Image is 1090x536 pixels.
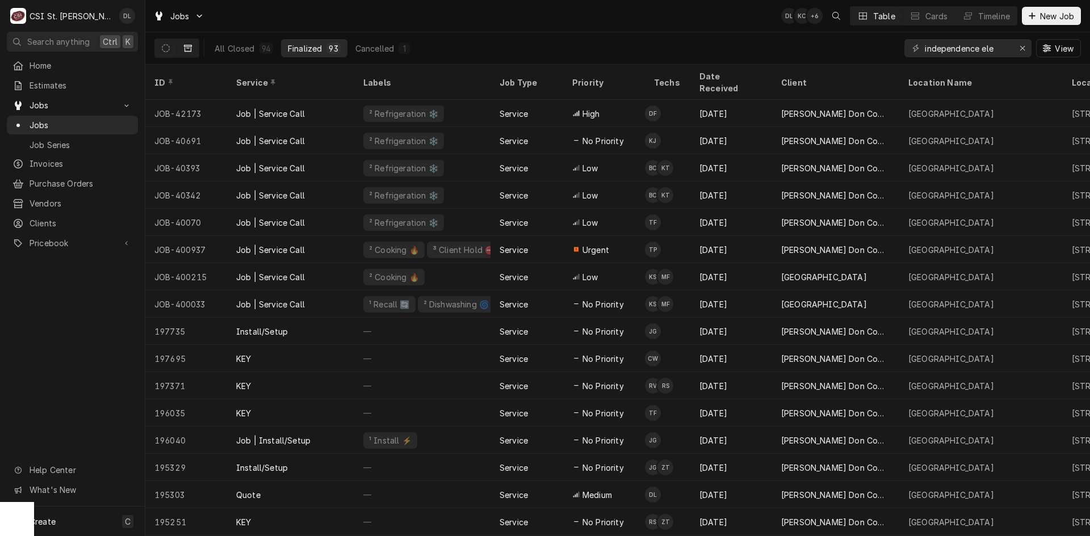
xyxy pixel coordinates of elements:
[145,372,227,399] div: 197371
[908,353,994,365] div: [GEOGRAPHIC_DATA]
[645,296,661,312] div: Kris Swearingen's Avatar
[582,462,624,474] span: No Priority
[145,481,227,508] div: 195303
[7,136,138,154] a: Job Series
[657,296,673,312] div: MF
[236,353,251,365] div: KEY
[145,182,227,209] div: JOB-40342
[908,380,994,392] div: [GEOGRAPHIC_DATA]
[908,516,994,528] div: [GEOGRAPHIC_DATA]
[7,234,138,252] a: Go to Pricebook
[355,43,394,54] div: Cancelled
[215,43,255,54] div: All Closed
[690,427,772,454] div: [DATE]
[236,462,288,474] div: Install/Setup
[781,407,890,419] div: [PERSON_NAME] Don Company
[908,298,994,310] div: [GEOGRAPHIC_DATA]
[145,236,227,263] div: JOB-400937
[645,269,661,285] div: Kris Swearingen's Avatar
[690,209,772,236] div: [DATE]
[781,516,890,528] div: [PERSON_NAME] Don Company
[582,407,624,419] span: No Priority
[582,271,598,283] span: Low
[908,162,994,174] div: [GEOGRAPHIC_DATA]
[908,77,1051,88] div: Location Name
[30,217,132,229] span: Clients
[781,189,890,201] div: [PERSON_NAME] Don Company
[7,194,138,213] a: Vendors
[236,434,311,446] div: Job | Install/Setup
[582,326,624,337] span: No Priority
[500,271,528,283] div: Service
[657,514,673,530] div: ZT
[572,77,634,88] div: Priority
[329,43,338,54] div: 93
[645,242,661,258] div: Tony Plastina's Avatar
[699,70,761,94] div: Date Received
[582,135,624,147] span: No Priority
[645,296,661,312] div: KS
[690,290,772,318] div: [DATE]
[368,298,411,310] div: ¹ Recall 🔄
[908,462,994,474] div: [GEOGRAPHIC_DATA]
[645,487,661,503] div: DL
[30,464,131,476] span: Help Center
[1022,7,1081,25] button: New Job
[500,298,528,310] div: Service
[236,489,261,501] div: Quote
[645,378,661,394] div: RV
[690,182,772,209] div: [DATE]
[908,189,994,201] div: [GEOGRAPHIC_DATA]
[1038,10,1076,22] span: New Job
[27,36,90,48] span: Search anything
[657,187,673,203] div: KT
[654,77,681,88] div: Techs
[145,154,227,182] div: JOB-40393
[500,77,554,88] div: Job Type
[690,263,772,290] div: [DATE]
[119,8,135,24] div: David Lindsey's Avatar
[500,353,528,365] div: Service
[125,36,131,48] span: K
[500,189,528,201] div: Service
[645,214,661,230] div: TF
[236,407,251,419] div: KEY
[30,139,132,151] span: Job Series
[645,323,661,339] div: JG
[368,135,439,147] div: ² Refrigeration ❄️
[145,318,227,345] div: 197735
[236,298,305,310] div: Job | Service Call
[30,517,56,526] span: Create
[807,8,823,24] div: + 6
[236,516,251,528] div: KEY
[145,100,227,127] div: JOB-42173
[500,244,528,256] div: Service
[908,326,994,337] div: [GEOGRAPHIC_DATA]
[354,345,491,372] div: —
[794,8,810,24] div: KC
[645,269,661,285] div: KS
[368,108,439,120] div: ² Refrigeration ❄️
[781,108,890,120] div: [PERSON_NAME] Don Company
[657,514,673,530] div: Z Past Tech's Avatar
[363,77,481,88] div: Labels
[368,162,439,174] div: ² Refrigeration ❄️
[145,345,227,372] div: 197695
[422,298,490,310] div: ² Dishwashing 🌀
[645,351,661,366] div: CW
[354,481,491,508] div: —
[368,434,413,446] div: ¹ Install ⚡️
[690,454,772,481] div: [DATE]
[690,508,772,535] div: [DATE]
[781,434,890,446] div: [PERSON_NAME] Don Company
[690,481,772,508] div: [DATE]
[645,378,661,394] div: Rich Vestal's Avatar
[582,380,624,392] span: No Priority
[908,217,994,229] div: [GEOGRAPHIC_DATA]
[354,508,491,535] div: —
[431,244,496,256] div: ³ Client Hold ⛔️
[690,236,772,263] div: [DATE]
[125,516,131,527] span: C
[781,244,890,256] div: [PERSON_NAME] Don Company
[657,378,673,394] div: RS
